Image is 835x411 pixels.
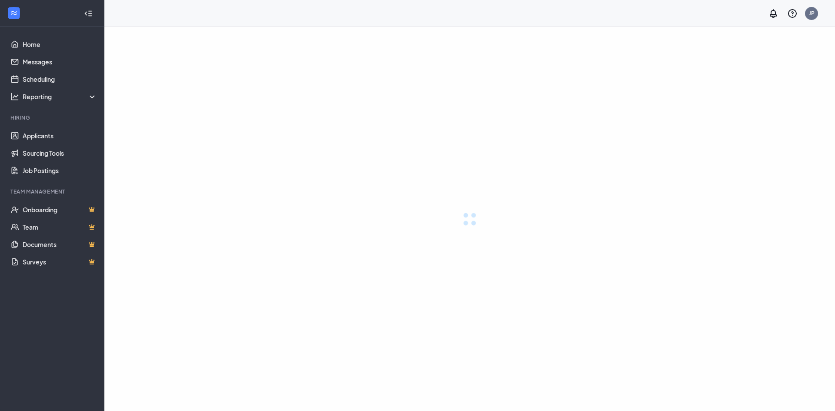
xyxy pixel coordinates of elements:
[23,127,97,144] a: Applicants
[768,8,778,19] svg: Notifications
[23,253,97,271] a: SurveysCrown
[23,70,97,88] a: Scheduling
[787,8,798,19] svg: QuestionInfo
[23,92,97,101] div: Reporting
[23,53,97,70] a: Messages
[23,144,97,162] a: Sourcing Tools
[10,92,19,101] svg: Analysis
[84,9,93,18] svg: Collapse
[10,114,95,121] div: Hiring
[23,201,97,218] a: OnboardingCrown
[23,162,97,179] a: Job Postings
[23,218,97,236] a: TeamCrown
[23,36,97,53] a: Home
[23,236,97,253] a: DocumentsCrown
[10,9,18,17] svg: WorkstreamLogo
[809,10,815,17] div: JP
[10,188,95,195] div: Team Management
